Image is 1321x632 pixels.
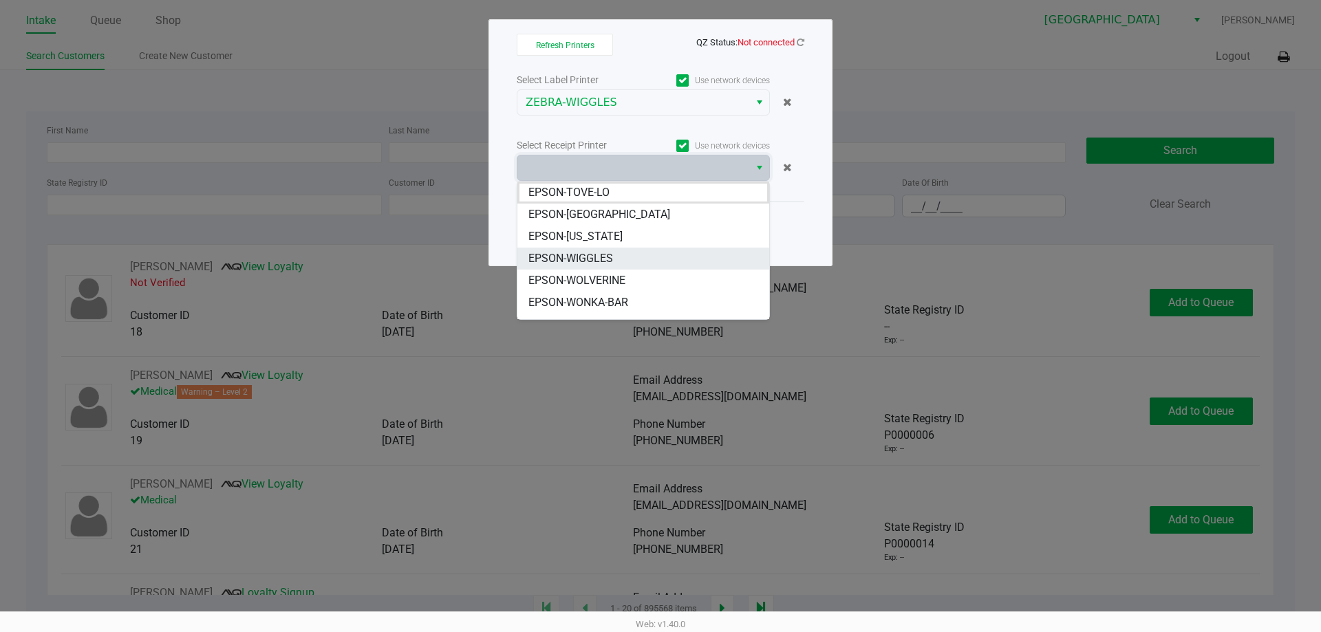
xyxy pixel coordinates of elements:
span: Not connected [738,37,795,47]
button: Select [749,155,769,180]
span: EPSON-WONKA-BAR [528,294,628,311]
span: EPSON-TOVE-LO [528,184,610,201]
span: EPSON-[US_STATE] [528,228,623,245]
span: Refresh Printers [536,41,594,50]
button: Select [749,90,769,115]
span: EPSON-[GEOGRAPHIC_DATA] [528,206,670,223]
label: Use network devices [643,140,770,152]
span: EPSON-WIGGLES [528,250,613,267]
span: QZ Status: [696,37,804,47]
span: ZEBRA-WIGGLES [526,94,741,111]
button: Refresh Printers [517,34,613,56]
label: Use network devices [643,74,770,87]
span: EPSON-WOLVERINE [528,272,625,289]
div: Select Label Printer [517,73,643,87]
span: Web: v1.40.0 [636,619,685,629]
div: Select Receipt Printer [517,138,643,153]
span: EPSON-[PERSON_NAME] [528,316,649,333]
